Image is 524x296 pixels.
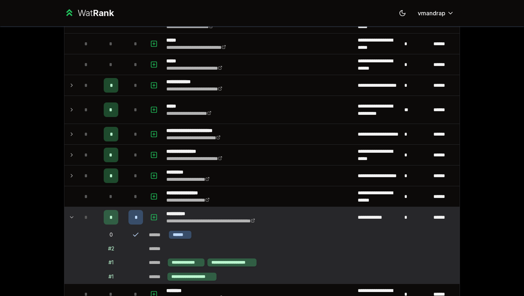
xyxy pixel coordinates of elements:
[108,273,114,280] div: # 1
[96,228,126,242] td: 0
[108,259,114,266] div: # 1
[418,9,445,17] span: vmandrap
[412,7,460,20] button: vmandrap
[64,7,114,19] a: WatRank
[78,7,114,19] div: Wat
[93,8,114,18] span: Rank
[108,245,114,252] div: # 2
